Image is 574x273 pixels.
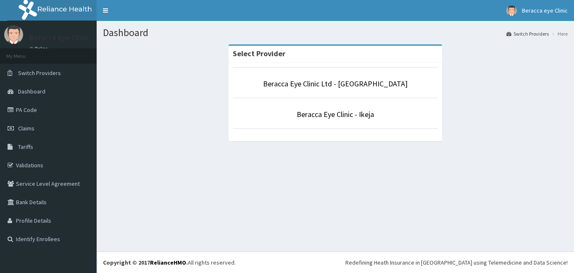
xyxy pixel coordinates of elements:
[550,30,568,37] li: Here
[297,109,374,119] a: Beracca Eye Clinic - Ikeja
[263,79,408,88] a: Beracca Eye Clinic Ltd - [GEOGRAPHIC_DATA]
[103,259,188,266] strong: Copyright © 2017 .
[345,258,568,267] div: Redefining Heath Insurance in [GEOGRAPHIC_DATA] using Telemedicine and Data Science!
[103,27,568,38] h1: Dashboard
[150,259,186,266] a: RelianceHMO
[506,5,517,16] img: User Image
[18,125,34,132] span: Claims
[29,46,50,52] a: Online
[4,25,23,44] img: User Image
[29,34,89,42] p: Beracca eye Clinic
[522,7,568,14] span: Beracca eye Clinic
[506,30,549,37] a: Switch Providers
[18,69,61,77] span: Switch Providers
[233,49,285,58] strong: Select Provider
[97,252,574,273] footer: All rights reserved.
[18,88,45,95] span: Dashboard
[18,143,33,151] span: Tariffs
